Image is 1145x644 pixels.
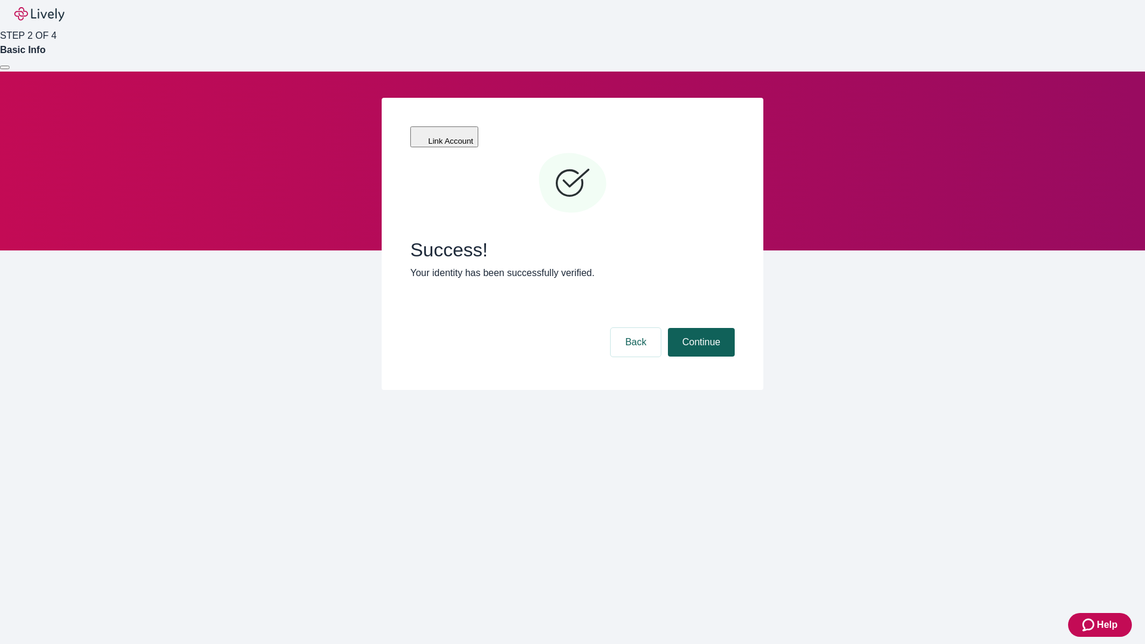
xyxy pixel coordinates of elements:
span: Success! [410,239,735,261]
svg: Checkmark icon [537,148,608,219]
p: Your identity has been successfully verified. [410,266,735,280]
img: Lively [14,7,64,21]
span: Help [1097,618,1118,632]
button: Link Account [410,126,478,147]
button: Continue [668,328,735,357]
button: Zendesk support iconHelp [1068,613,1132,637]
svg: Zendesk support icon [1082,618,1097,632]
button: Back [611,328,661,357]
